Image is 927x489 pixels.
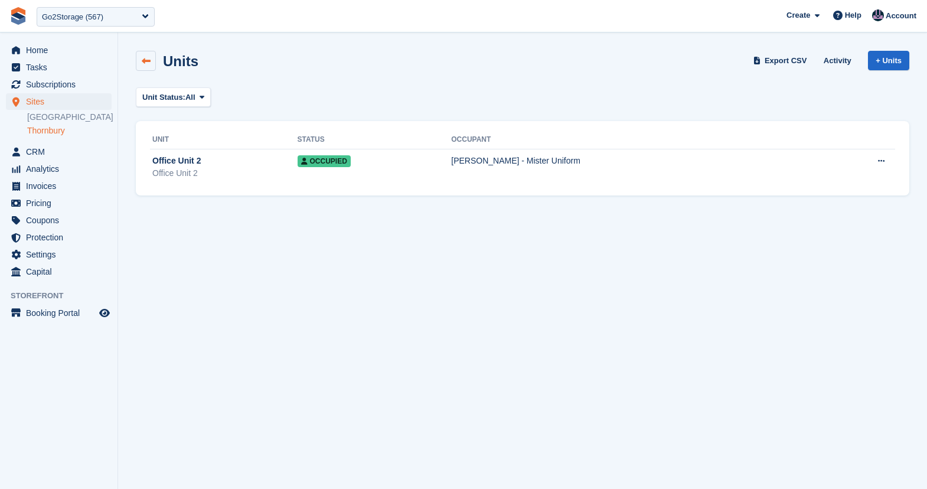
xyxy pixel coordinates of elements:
[150,131,298,149] th: Unit
[26,93,97,110] span: Sites
[152,167,298,180] div: Office Unit 2
[298,155,351,167] span: Occupied
[6,263,112,280] a: menu
[451,155,824,167] div: [PERSON_NAME] - Mister Uniform
[451,131,824,149] th: Occupant
[298,131,452,149] th: Status
[6,59,112,76] a: menu
[26,246,97,263] span: Settings
[26,144,97,160] span: CRM
[6,161,112,177] a: menu
[6,42,112,58] a: menu
[765,55,807,67] span: Export CSV
[786,9,810,21] span: Create
[26,229,97,246] span: Protection
[136,87,211,107] button: Unit Status: All
[142,92,185,103] span: Unit Status:
[42,11,103,23] div: Go2Storage (567)
[868,51,909,70] a: + Units
[6,229,112,246] a: menu
[97,306,112,320] a: Preview store
[751,51,812,70] a: Export CSV
[26,161,97,177] span: Analytics
[6,178,112,194] a: menu
[26,305,97,321] span: Booking Portal
[26,195,97,211] span: Pricing
[6,93,112,110] a: menu
[9,7,27,25] img: stora-icon-8386f47178a22dfd0bd8f6a31ec36ba5ce8667c1dd55bd0f319d3a0aa187defe.svg
[6,195,112,211] a: menu
[11,290,117,302] span: Storefront
[185,92,195,103] span: All
[27,112,112,123] a: [GEOGRAPHIC_DATA]
[6,144,112,160] a: menu
[6,212,112,229] a: menu
[26,263,97,280] span: Capital
[6,76,112,93] a: menu
[26,76,97,93] span: Subscriptions
[27,125,112,136] a: Thornbury
[26,42,97,58] span: Home
[6,246,112,263] a: menu
[152,155,201,167] span: Office Unit 2
[163,53,198,69] h2: Units
[26,178,97,194] span: Invoices
[6,305,112,321] a: menu
[26,212,97,229] span: Coupons
[872,9,884,21] img: Oliver Bruce
[845,9,861,21] span: Help
[819,51,856,70] a: Activity
[26,59,97,76] span: Tasks
[886,10,916,22] span: Account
